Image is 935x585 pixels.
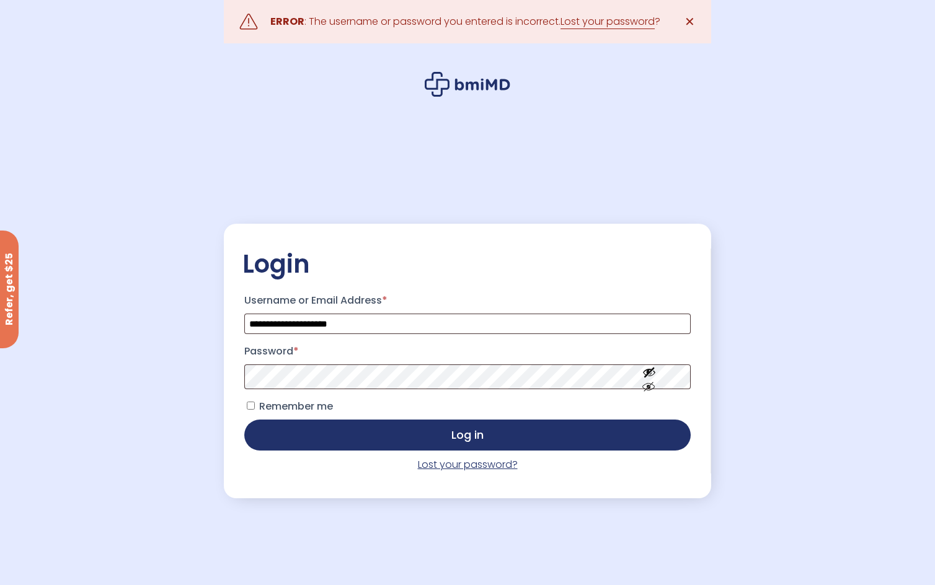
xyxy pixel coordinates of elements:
[561,14,655,29] a: Lost your password
[244,420,691,451] button: Log in
[685,13,695,30] span: ✕
[244,341,691,361] label: Password
[242,249,693,279] h2: Login
[418,457,518,472] a: Lost your password?
[247,402,255,410] input: Remember me
[259,399,333,413] span: Remember me
[270,13,660,30] div: : The username or password you entered is incorrect. ?
[614,356,684,398] button: Show password
[244,291,691,310] label: Username or Email Address
[270,14,304,29] strong: ERROR
[677,9,702,34] a: ✕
